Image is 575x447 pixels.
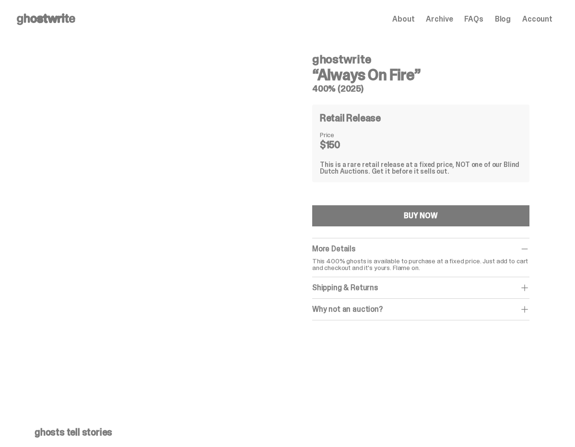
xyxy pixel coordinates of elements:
a: Account [522,15,552,23]
h4: ghostwrite [312,54,529,65]
dd: $150 [320,140,368,150]
a: Archive [426,15,453,23]
div: Shipping & Returns [312,283,529,293]
a: Blog [495,15,511,23]
h5: 400% (2025) [312,84,529,93]
div: Why not an auction? [312,305,529,314]
p: ghosts tell stories [35,427,533,437]
dt: Price [320,131,368,138]
a: FAQs [464,15,483,23]
h4: Retail Release [320,113,381,123]
p: This 400% ghosts is available to purchase at a fixed price. Just add to cart and checkout and it'... [312,258,529,271]
div: This is a rare retail release at a fixed price, NOT one of our Blind Dutch Auctions. Get it befor... [320,161,522,175]
span: More Details [312,244,355,254]
div: BUY NOW [404,212,437,220]
button: BUY NOW [312,205,529,226]
h3: “Always On Fire” [312,67,529,82]
a: About [392,15,414,23]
